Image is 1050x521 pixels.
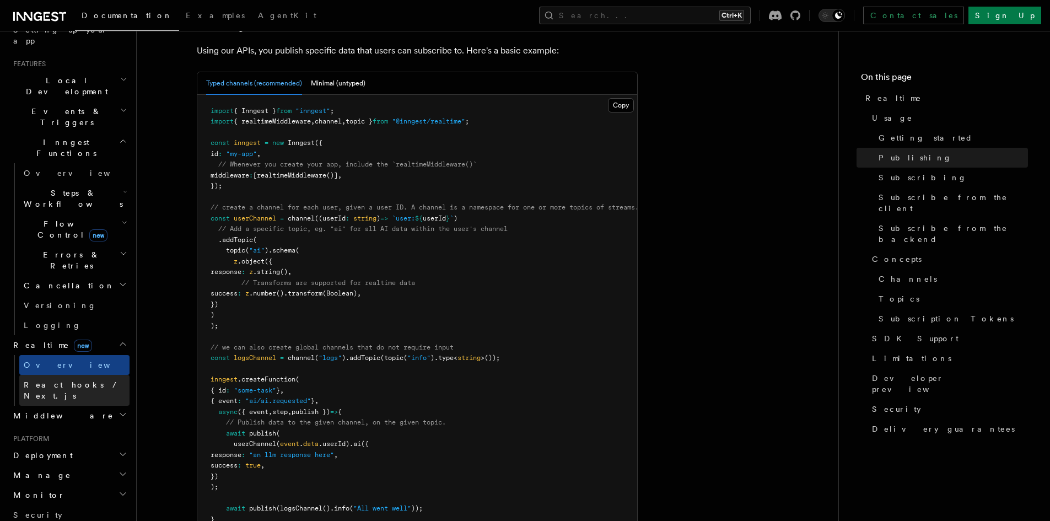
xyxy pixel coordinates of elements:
[89,229,107,241] span: new
[863,7,964,24] a: Contact sales
[9,485,130,505] button: Monitor
[430,354,434,362] span: )
[407,354,430,362] span: "info"
[74,340,92,352] span: new
[276,504,280,512] span: (
[218,225,508,233] span: // Add a specific topic, eg. "ai" for all AI data within the user's channel
[868,108,1028,128] a: Usage
[868,348,1028,368] a: Limitations
[249,246,265,254] span: "ai"
[249,289,276,297] span: .number
[211,375,238,383] span: inngest
[457,354,481,362] span: string
[211,397,238,405] span: { event
[968,7,1041,24] a: Sign Up
[280,440,299,448] span: event
[819,9,845,22] button: Toggle dark mode
[9,465,130,485] button: Manage
[218,150,222,158] span: :
[874,289,1028,309] a: Topics
[265,139,268,147] span: =
[9,470,71,481] span: Manage
[9,490,65,501] span: Monitor
[879,293,919,304] span: Topics
[206,72,302,95] button: Typed channels (recommended)
[415,214,423,222] span: ${
[326,171,338,179] span: ()]
[249,504,276,512] span: publish
[19,355,130,375] a: Overview
[384,354,403,362] span: topic
[392,117,465,125] span: "@inngest/realtime"
[211,107,234,115] span: import
[872,404,921,415] span: Security
[234,214,276,222] span: userChannel
[257,150,261,158] span: ,
[226,504,245,512] span: await
[19,276,130,296] button: Cancellation
[879,192,1028,214] span: Subscribe from the client
[19,280,115,291] span: Cancellation
[276,440,280,448] span: (
[9,20,130,51] a: Setting up your app
[179,3,251,30] a: Examples
[234,257,238,265] span: z
[211,150,218,158] span: id
[276,429,280,437] span: (
[197,43,638,58] p: Using our APIs, you publish specific data that users can subscribe to. Here's a basic example:
[186,11,245,20] span: Examples
[253,171,257,179] span: [
[241,268,245,276] span: :
[349,440,361,448] span: .ai
[276,386,280,394] span: }
[322,504,330,512] span: ()
[874,269,1028,289] a: Channels
[276,107,292,115] span: from
[75,3,179,31] a: Documentation
[245,461,261,469] span: true
[272,408,288,416] span: step
[272,139,284,147] span: new
[284,289,322,297] span: .transform
[19,218,121,240] span: Flow Control
[861,88,1028,108] a: Realtime
[879,313,1014,324] span: Subscription Tokens
[82,11,173,20] span: Documentation
[330,504,349,512] span: .info
[251,3,323,30] a: AgentKit
[238,257,265,265] span: .object
[24,380,121,400] span: React hooks / Next.js
[211,203,639,211] span: // create a channel for each user, given a user ID. A channel is a namespace for one or more topi...
[211,182,222,190] span: });
[280,386,284,394] span: ,
[241,451,245,459] span: :
[211,354,230,362] span: const
[342,354,346,362] span: )
[872,254,922,265] span: Concepts
[238,289,241,297] span: :
[19,183,130,214] button: Steps & Workflows
[234,107,276,115] span: { Inngest }
[865,93,922,104] span: Realtime
[874,148,1028,168] a: Publishing
[874,218,1028,249] a: Subscribe from the backend
[9,75,120,97] span: Local Development
[249,429,276,437] span: publish
[265,246,268,254] span: )
[9,137,119,159] span: Inngest Functions
[211,461,238,469] span: success
[218,160,477,168] span: // Whenever you create your app, include the `realtimeMiddleware()`
[9,71,130,101] button: Local Development
[879,223,1028,245] span: Subscribe from the backend
[24,361,137,369] span: Overview
[234,354,276,362] span: logsChannel
[253,268,280,276] span: .string
[380,354,384,362] span: (
[9,340,92,351] span: Realtime
[454,354,457,362] span: <
[338,408,342,416] span: {
[319,440,349,448] span: .userId)
[19,245,130,276] button: Errors & Retries
[315,214,346,222] span: ((userId
[450,214,454,222] span: `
